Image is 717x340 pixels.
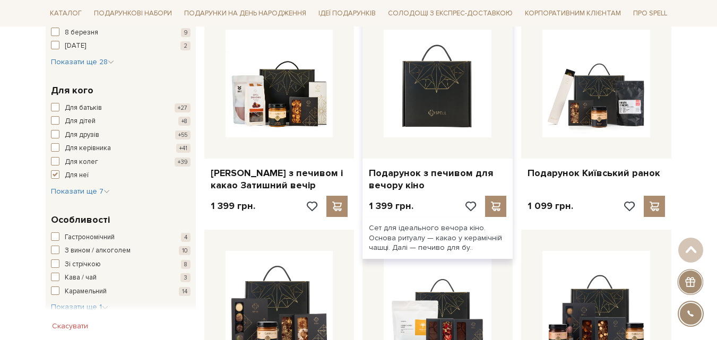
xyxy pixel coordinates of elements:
button: З вином / алкоголем 10 [51,246,191,256]
span: 3 [180,273,191,282]
span: Для батьків [65,103,102,114]
span: Показати ще 28 [51,57,114,66]
a: Ідеї подарунків [314,5,380,22]
span: +27 [175,103,191,112]
a: Подарунок Київський ранок [528,167,665,179]
span: Показати ще 1 [51,302,108,311]
button: Для дітей +8 [51,116,191,127]
a: Подарунок з печивом для вечору кіно [369,167,506,192]
span: Для дітей [65,116,96,127]
span: +8 [178,117,191,126]
span: Для кого [51,83,93,98]
button: Для керівника +41 [51,143,191,154]
button: Для друзів +55 [51,130,191,141]
button: 8 березня 9 [51,28,191,38]
button: Кава / чай 3 [51,273,191,283]
span: Карамельний [65,286,107,297]
button: [DATE] 2 [51,41,191,51]
a: Каталог [46,5,86,22]
span: +39 [175,158,191,167]
button: Гастрономічний 4 [51,232,191,243]
a: Подарунки на День народження [180,5,310,22]
button: Скасувати [46,318,94,335]
span: 4 [181,233,191,242]
button: Показати ще 28 [51,57,114,67]
span: Гастрономічний [65,232,115,243]
span: 10 [179,246,191,255]
a: Солодощі з експрес-доставкою [384,4,517,22]
span: Кава / чай [65,273,97,283]
div: Сет для ідеального вечора кіно. Основа ритуалу — какао у керамічній чашці. Далі — печиво для бу.. [362,217,513,259]
button: Показати ще 1 [51,302,108,312]
span: 14 [179,287,191,296]
a: [PERSON_NAME] з печивом і какао Затишний вечір [211,167,348,192]
p: 1 099 грн. [528,200,573,212]
span: Особливості [51,213,110,227]
span: Для друзів [65,130,99,141]
span: Показати ще 7 [51,187,110,196]
span: +55 [175,130,191,140]
span: 8 [181,260,191,269]
a: Подарункові набори [90,5,176,22]
p: 1 399 грн. [211,200,255,212]
button: Карамельний 14 [51,286,191,297]
button: Показати ще 7 [51,186,110,197]
button: Для батьків +27 [51,103,191,114]
span: З вином / алкоголем [65,246,131,256]
span: 2 [180,41,191,50]
span: Для колег [65,157,98,168]
span: [DATE] [65,41,86,51]
button: Для неї [51,170,191,181]
span: 8 березня [65,28,98,38]
span: Зі стрічкою [65,259,101,270]
a: Корпоративним клієнтам [521,5,625,22]
p: 1 399 грн. [369,200,413,212]
button: Зі стрічкою 8 [51,259,191,270]
span: +41 [176,144,191,153]
button: Для колег +39 [51,157,191,168]
span: 9 [181,28,191,37]
span: Для керівника [65,143,111,154]
span: Для неї [65,170,89,181]
img: Подарунок з печивом для вечору кіно [384,30,491,137]
a: Про Spell [629,5,671,22]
